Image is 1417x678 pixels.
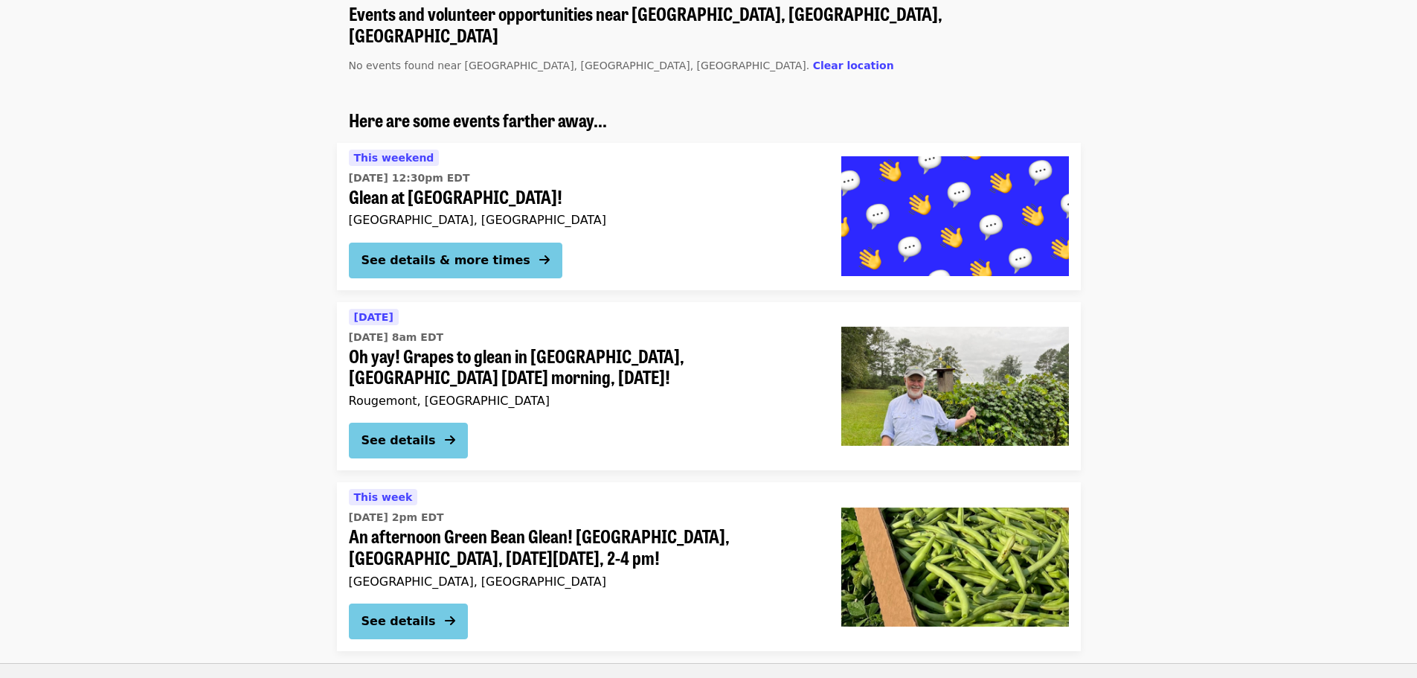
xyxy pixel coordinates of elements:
img: Glean at Lynchburg Community Market! organized by Society of St. Andrew [841,156,1069,275]
button: See details [349,604,468,639]
a: See details for "Glean at Lynchburg Community Market!" [337,143,1081,290]
button: Clear location [813,58,894,74]
time: [DATE] 12:30pm EDT [349,170,470,186]
div: See details & more times [362,252,530,269]
button: See details & more times [349,243,562,278]
i: arrow-right icon [539,253,550,267]
img: An afternoon Green Bean Glean! Cedar Grove, NC, this Wednesday 10/8, 2-4 pm! organized by Society... [841,508,1069,627]
time: [DATE] 2pm EDT [349,510,444,525]
span: Oh yay! Grapes to glean in [GEOGRAPHIC_DATA], [GEOGRAPHIC_DATA] [DATE] morning, [DATE]! [349,345,817,388]
span: [DATE] [354,311,393,323]
div: See details [362,613,436,630]
button: See details [349,423,468,458]
a: See details for "Oh yay! Grapes to glean in Rougemont, NC tomorrow morning, Tuesday 10/9/2025!" [337,302,1081,471]
span: This weekend [354,152,434,164]
time: [DATE] 8am EDT [349,330,444,345]
div: See details [362,432,436,450]
span: Clear location [813,60,894,71]
span: Glean at [GEOGRAPHIC_DATA]! [349,186,817,208]
span: Here are some events farther away... [349,106,607,132]
span: This week [354,491,413,503]
span: No events found near [GEOGRAPHIC_DATA], [GEOGRAPHIC_DATA], [GEOGRAPHIC_DATA]. [349,60,810,71]
a: See details for "An afternoon Green Bean Glean! Cedar Grove, NC, this Wednesday 10/8, 2-4 pm!" [337,482,1081,651]
div: [GEOGRAPHIC_DATA], [GEOGRAPHIC_DATA] [349,213,817,227]
i: arrow-right icon [445,433,455,447]
i: arrow-right icon [445,614,455,628]
img: Oh yay! Grapes to glean in Rougemont, NC tomorrow morning, Tuesday 10/9/2025! organized by Societ... [841,327,1069,446]
span: An afternoon Green Bean Glean! [GEOGRAPHIC_DATA], [GEOGRAPHIC_DATA], [DATE][DATE], 2-4 pm! [349,525,817,569]
div: [GEOGRAPHIC_DATA], [GEOGRAPHIC_DATA] [349,575,817,589]
div: Rougemont, [GEOGRAPHIC_DATA] [349,394,817,408]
